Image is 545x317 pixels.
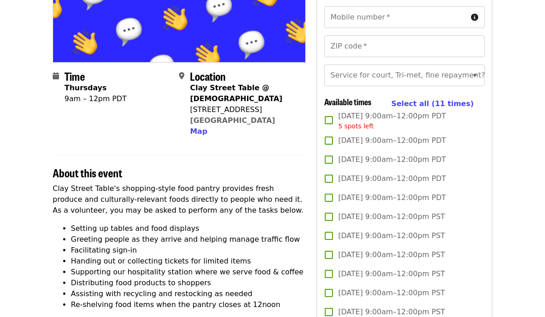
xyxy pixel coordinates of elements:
li: Setting up tables and food displays [71,223,306,234]
span: [DATE] 9:00am–12:00pm PST [338,211,445,222]
span: [DATE] 9:00am–12:00pm PST [338,230,445,241]
i: calendar icon [53,72,59,80]
i: circle-info icon [471,13,478,22]
span: [DATE] 9:00am–12:00pm PST [338,268,445,279]
input: ZIP code [324,35,485,57]
span: [DATE] 9:00am–12:00pm PST [338,249,445,260]
button: Open [469,69,481,82]
strong: Thursdays [64,83,107,92]
span: Select all (11 times) [391,99,474,108]
span: [DATE] 9:00am–12:00pm PDT [338,154,446,165]
span: About this event [53,165,122,180]
span: [DATE] 9:00am–12:00pm PDT [338,173,446,184]
li: Assisting with recycling and restocking as needed [71,288,306,299]
li: Greeting people as they arrive and helping manage traffic flow [71,234,306,245]
span: [DATE] 9:00am–12:00pm PDT [338,192,446,203]
strong: Clay Street Table @ [DEMOGRAPHIC_DATA] [190,83,282,103]
span: [DATE] 9:00am–12:00pm PDT [338,111,446,131]
button: Map [190,126,207,137]
li: Re-shelving food items when the pantry closes at 12noon [71,299,306,310]
span: Map [190,127,207,136]
div: 9am – 12pm PDT [64,93,127,104]
button: Select all (11 times) [391,97,474,111]
li: Distributing food products to shoppers [71,278,306,288]
span: [DATE] 9:00am–12:00pm PDT [338,135,446,146]
span: Time [64,68,85,84]
span: Available times [324,96,372,107]
a: [GEOGRAPHIC_DATA] [190,116,275,125]
input: Mobile number [324,6,467,28]
p: Clay Street Table's shopping-style food pantry provides fresh produce and culturally-relevant foo... [53,183,306,216]
div: [STREET_ADDRESS] [190,104,298,115]
li: Handing out or collecting tickets for limited items [71,256,306,267]
i: map-marker-alt icon [179,72,184,80]
li: Facilitating sign-in [71,245,306,256]
span: 5 spots left [338,122,374,130]
li: Supporting our hospitality station where we serve food & coffee [71,267,306,278]
span: Location [190,68,226,84]
span: [DATE] 9:00am–12:00pm PST [338,288,445,298]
